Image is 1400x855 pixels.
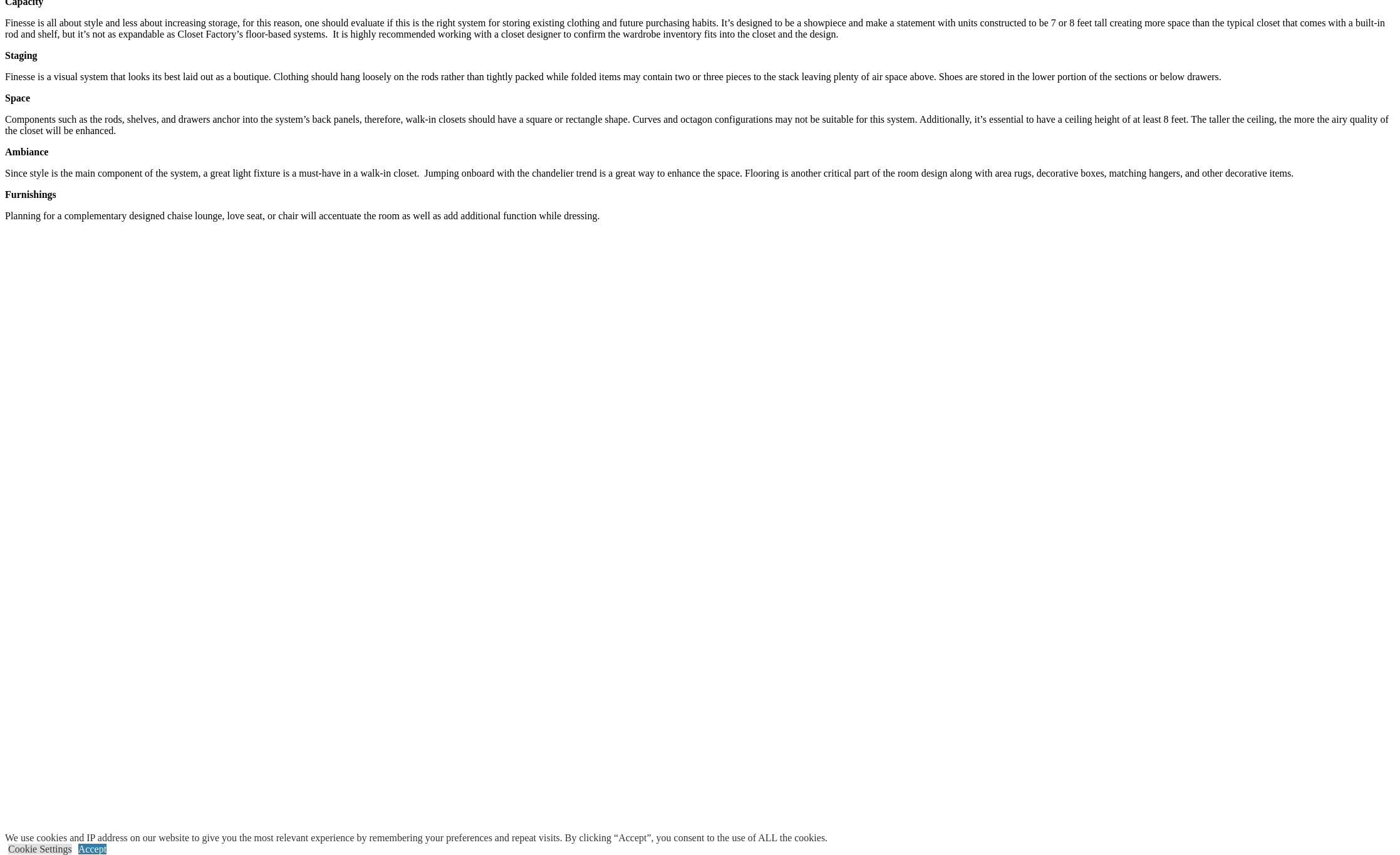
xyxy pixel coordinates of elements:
p: Finesse is all about style and less about increasing storage, for this reason, one should evaluat... [5,18,1395,40]
p: Components such as the rods, shelves, and drawers anchor into the system’s back panels, therefore... [5,114,1395,137]
div: We use cookies and IP address on our website to give you the most relevant experience by remember... [5,832,827,844]
p: Finesse is a visual system that looks its best laid out as a boutique. Clothing should hang loose... [5,71,1395,83]
strong: Furnishings [5,189,56,200]
p: Since style is the main component of the system, a great light fixture is a must-have in a walk-i... [5,168,1395,179]
a: Accept [78,844,106,854]
strong: Space [5,93,30,103]
p: Planning for a complementary designed chaise lounge, love seat, or chair will accentuate the room... [5,210,1395,222]
a: Cookie Settings [8,844,72,854]
strong: Ambiance [5,147,48,157]
strong: Staging [5,50,38,61]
